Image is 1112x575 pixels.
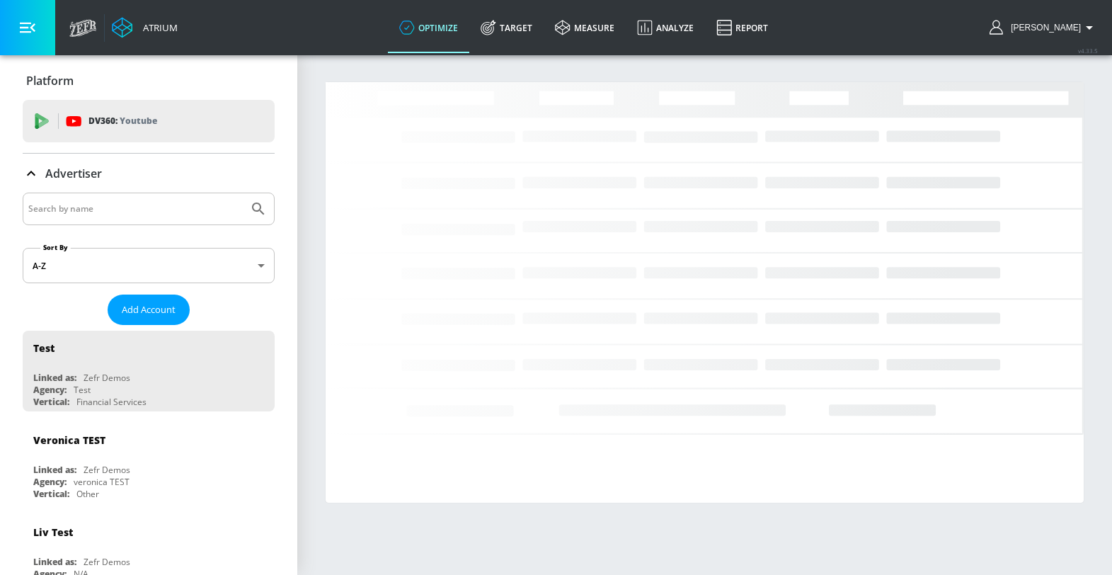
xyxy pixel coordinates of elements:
[76,488,99,500] div: Other
[40,243,71,252] label: Sort By
[88,113,157,129] p: DV360:
[33,433,105,447] div: Veronica TEST
[137,21,178,34] div: Atrium
[33,525,73,539] div: Liv Test
[112,17,178,38] a: Atrium
[23,331,275,411] div: TestLinked as:Zefr DemosAgency:TestVertical:Financial Services
[33,396,69,408] div: Vertical:
[120,113,157,128] p: Youtube
[108,295,190,325] button: Add Account
[388,2,469,53] a: optimize
[45,166,102,181] p: Advertiser
[990,19,1098,36] button: [PERSON_NAME]
[33,488,69,500] div: Vertical:
[84,372,130,384] div: Zefr Demos
[1005,23,1081,33] span: login as: shannon.belforti@zefr.com
[33,556,76,568] div: Linked as:
[23,61,275,101] div: Platform
[28,200,243,218] input: Search by name
[74,384,91,396] div: Test
[33,372,76,384] div: Linked as:
[23,100,275,142] div: DV360: Youtube
[23,248,275,283] div: A-Z
[76,396,147,408] div: Financial Services
[84,464,130,476] div: Zefr Demos
[544,2,626,53] a: measure
[23,423,275,503] div: Veronica TESTLinked as:Zefr DemosAgency:veronica TESTVertical:Other
[26,73,74,89] p: Platform
[84,556,130,568] div: Zefr Demos
[33,341,55,355] div: Test
[626,2,705,53] a: Analyze
[74,476,130,488] div: veronica TEST
[122,302,176,318] span: Add Account
[1078,47,1098,55] span: v 4.33.5
[33,476,67,488] div: Agency:
[705,2,779,53] a: Report
[469,2,544,53] a: Target
[33,464,76,476] div: Linked as:
[33,384,67,396] div: Agency:
[23,154,275,193] div: Advertiser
